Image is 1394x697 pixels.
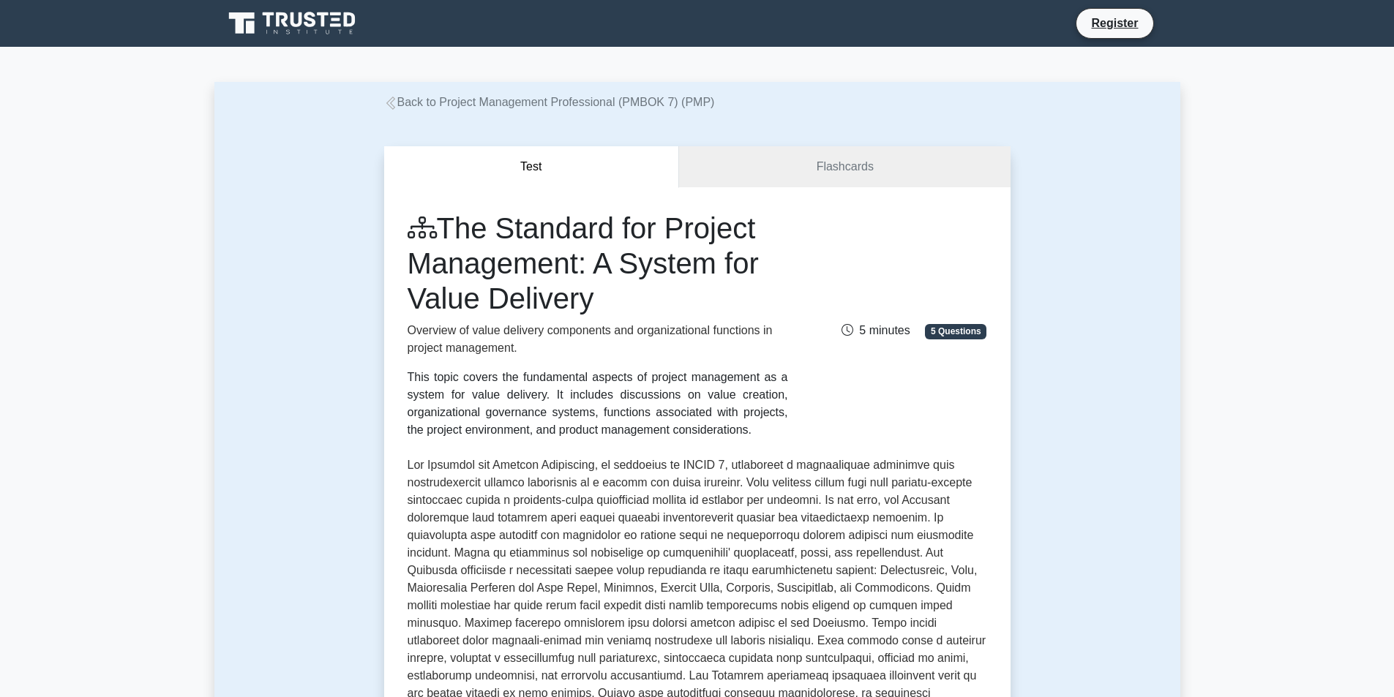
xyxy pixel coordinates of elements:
button: Test [384,146,680,188]
p: Overview of value delivery components and organizational functions in project management. [408,322,788,357]
a: Flashcards [679,146,1010,188]
a: Register [1082,14,1147,32]
a: Back to Project Management Professional (PMBOK 7) (PMP) [384,96,715,108]
div: This topic covers the fundamental aspects of project management as a system for value delivery. I... [408,369,788,439]
span: 5 Questions [925,324,986,339]
span: 5 minutes [842,324,910,336]
h1: The Standard for Project Management: A System for Value Delivery [408,211,788,316]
